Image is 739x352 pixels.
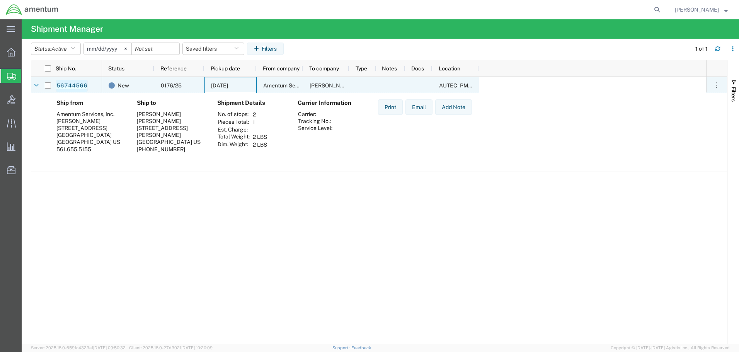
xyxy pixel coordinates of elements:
[217,118,250,126] th: Pieces Total:
[56,146,124,153] div: 561.655.5155
[250,111,270,118] td: 2
[137,118,205,125] div: [PERSON_NAME]
[247,43,284,55] button: Filters
[263,82,321,89] span: Amentum Services, Inc.
[137,99,205,106] h4: Ship to
[298,118,333,125] th: Tracking No.:
[217,99,285,106] h4: Shipment Details
[56,125,124,132] div: [STREET_ADDRESS]
[309,65,339,72] span: To company
[56,80,88,92] a: 56744566
[51,46,67,52] span: Active
[356,65,367,72] span: Type
[137,111,205,118] div: [PERSON_NAME]
[31,43,81,55] button: Status:Active
[263,65,300,72] span: From company
[250,133,270,141] td: 2 LBS
[161,82,182,89] span: 0176/25
[250,141,270,149] td: 2 LBS
[695,45,709,53] div: 1 of 1
[129,345,213,350] span: Client: 2025.18.0-27d3021
[56,99,124,106] h4: Ship from
[411,65,424,72] span: Docs
[730,87,737,102] span: Filters
[675,5,719,14] span: Tiffany Orthaus
[137,138,205,145] div: [GEOGRAPHIC_DATA] US
[351,345,371,350] a: Feedback
[405,99,433,115] button: Email
[160,65,187,72] span: Reference
[31,19,103,39] h4: Shipment Manager
[56,138,124,145] div: [GEOGRAPHIC_DATA] US
[439,82,530,89] span: AUTEC - PMO - WEST PALM BEACH
[56,132,124,138] div: [GEOGRAPHIC_DATA]
[217,133,250,141] th: Total Weight:
[250,118,270,126] td: 1
[132,43,179,55] input: Not set
[435,99,472,115] button: Add Note
[211,82,228,89] span: 09/09/2025
[217,111,250,118] th: No. of stops:
[137,146,205,153] div: [PHONE_NUMBER]
[137,125,205,138] div: [STREET_ADDRESS][PERSON_NAME]
[93,345,126,350] span: [DATE] 09:50:32
[117,77,129,94] span: New
[332,345,352,350] a: Support
[217,141,250,149] th: Dim. Weight:
[298,99,359,106] h4: Carrier Information
[5,4,59,15] img: logo
[182,43,244,55] button: Saved filters
[56,111,124,118] div: Amentum Services, Inc.
[378,99,403,115] button: Print
[382,65,397,72] span: Notes
[31,345,126,350] span: Server: 2025.18.0-659fc4323ef
[56,65,76,72] span: Ship No.
[298,111,333,118] th: Carrier:
[84,43,131,55] input: Not set
[211,65,240,72] span: Pickup date
[181,345,213,350] span: [DATE] 10:20:09
[674,5,728,14] button: [PERSON_NAME]
[56,118,124,125] div: [PERSON_NAME]
[108,65,124,72] span: Status
[611,345,730,351] span: Copyright © [DATE]-[DATE] Agistix Inc., All Rights Reserved
[298,125,333,132] th: Service Level:
[439,65,460,72] span: Location
[310,82,354,89] span: NOLAN KREIPE
[217,126,250,133] th: Est. Charge:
